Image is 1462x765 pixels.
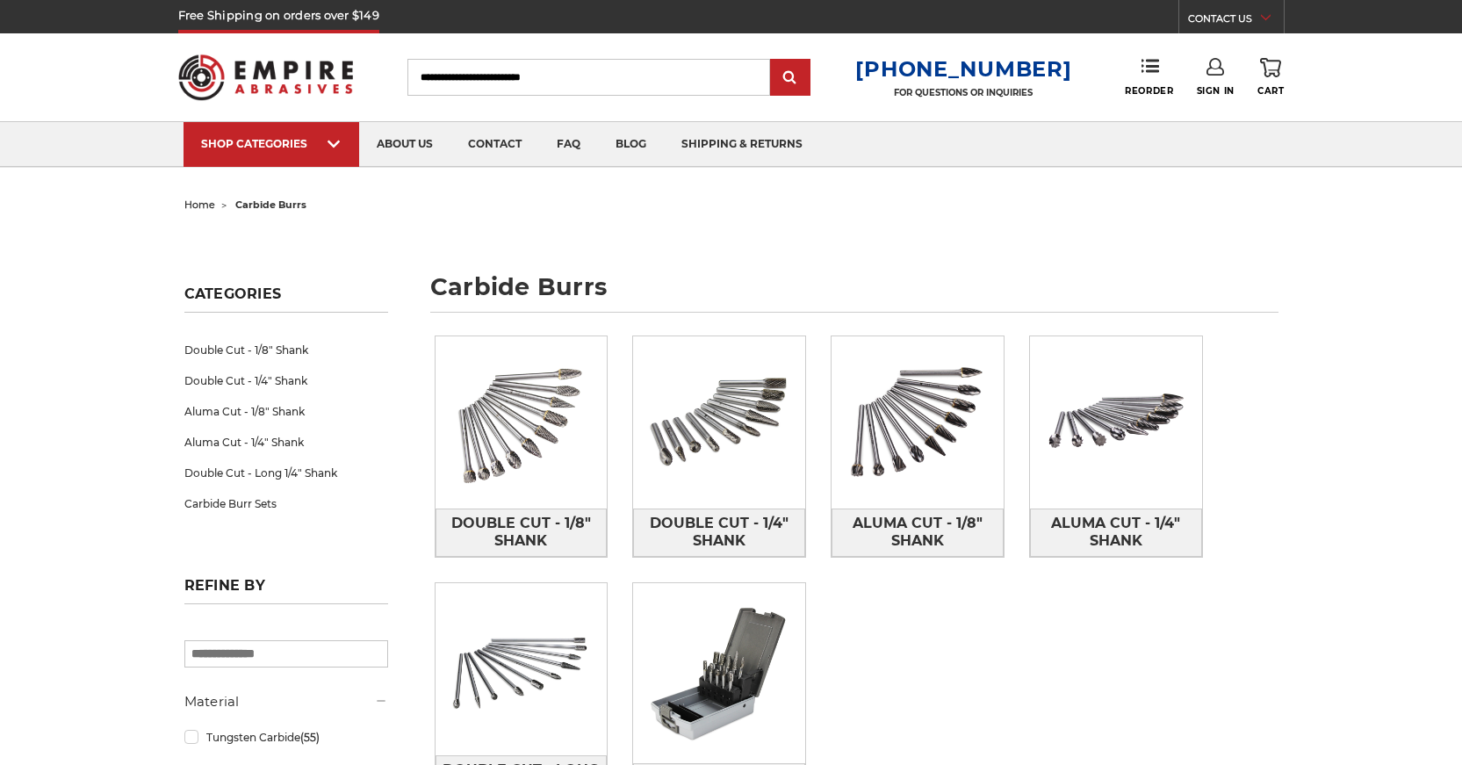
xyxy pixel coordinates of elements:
span: carbide burrs [235,198,306,211]
a: faq [539,122,598,167]
span: Reorder [1125,85,1173,97]
a: contact [450,122,539,167]
div: SHOP CATEGORIES [201,137,342,150]
h5: Categories [184,285,388,313]
span: Cart [1257,85,1284,97]
span: Sign In [1197,85,1235,97]
a: Aluma Cut - 1/8" Shank [184,396,388,427]
input: Submit [773,61,808,96]
img: Aluma Cut - 1/8" Shank [832,336,1004,509]
a: Double Cut - 1/4" Shank [633,509,805,557]
a: Aluma Cut - 1/4" Shank [184,427,388,458]
h1: carbide burrs [430,275,1278,313]
a: about us [359,122,450,167]
img: Double Cut - Long 1/4" Shank [436,583,608,755]
a: Tungsten Carbide(55) [184,722,388,753]
a: Double Cut - 1/8" Shank [184,335,388,365]
img: Aluma Cut - 1/4" Shank [1030,336,1202,509]
h5: Material [184,691,388,712]
img: Double Cut - 1/4" Shank [633,336,805,509]
a: blog [598,122,664,167]
a: Double Cut - Long 1/4" Shank [184,458,388,488]
a: Double Cut - 1/4" Shank [184,365,388,396]
a: Aluma Cut - 1/4" Shank [1030,509,1202,557]
span: (55) [300,731,320,744]
a: [PHONE_NUMBER] [855,56,1071,82]
span: Double Cut - 1/4" Shank [634,509,804,556]
img: Empire Abrasives [178,43,354,112]
a: CONTACT US [1188,9,1284,33]
img: Carbide Burr Sets [633,588,805,760]
a: Carbide Burr Sets [184,488,388,519]
a: shipping & returns [664,122,820,167]
a: Aluma Cut - 1/8" Shank [832,509,1004,557]
h5: Refine by [184,577,388,604]
img: Double Cut - 1/8" Shank [436,336,608,509]
a: Double Cut - 1/8" Shank [436,509,608,557]
span: Aluma Cut - 1/8" Shank [832,509,1003,556]
span: Aluma Cut - 1/4" Shank [1031,509,1201,556]
p: FOR QUESTIONS OR INQUIRIES [855,87,1071,98]
span: Double Cut - 1/8" Shank [436,509,607,556]
a: Reorder [1125,58,1173,96]
a: home [184,198,215,211]
a: Cart [1257,58,1284,97]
